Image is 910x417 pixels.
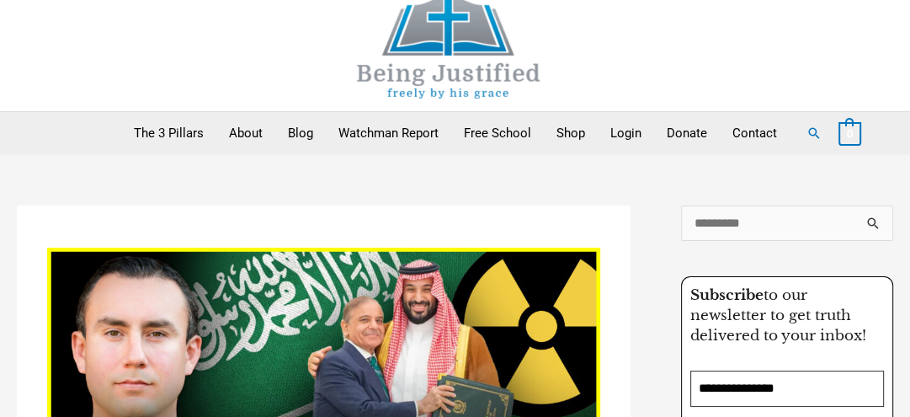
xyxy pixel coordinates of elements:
[121,112,790,154] nav: Primary Site Navigation
[654,112,720,154] a: Donate
[838,126,861,141] a: View Shopping Cart, empty
[451,112,544,154] a: Free School
[720,112,790,154] a: Contact
[326,112,451,154] a: Watchman Report
[806,126,822,141] a: Search button
[275,112,326,154] a: Blog
[121,112,216,154] a: The 3 Pillars
[690,371,884,407] input: Email Address *
[216,112,275,154] a: About
[598,112,654,154] a: Login
[690,286,866,345] span: to our newsletter to get truth delivered to your inbox!
[847,127,853,140] span: 0
[690,286,764,304] strong: Subscribe
[544,112,598,154] a: Shop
